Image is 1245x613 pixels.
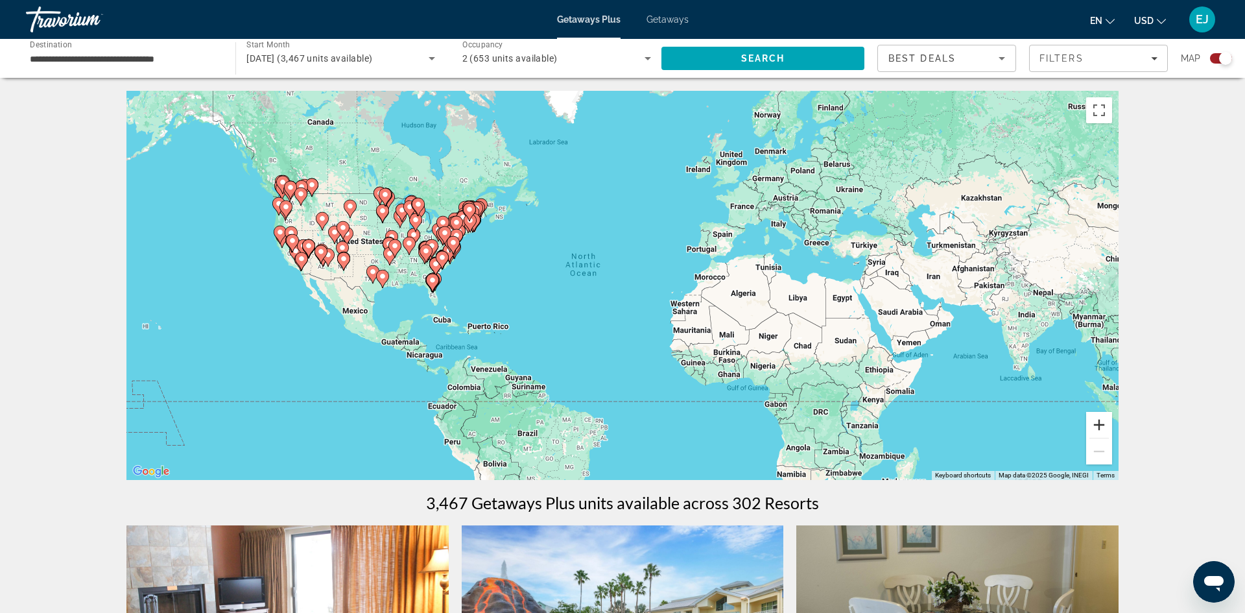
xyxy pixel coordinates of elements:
span: EJ [1196,13,1209,26]
span: USD [1134,16,1154,26]
span: Search [741,53,785,64]
span: [DATE] (3,467 units available) [246,53,372,64]
button: Toggle fullscreen view [1086,97,1112,123]
span: Destination [30,40,72,49]
button: Zoom in [1086,412,1112,438]
span: Start Month [246,40,290,49]
a: Getaways [646,14,689,25]
button: Change currency [1134,11,1166,30]
span: Filters [1039,53,1084,64]
input: Select destination [30,51,219,67]
span: en [1090,16,1102,26]
button: Change language [1090,11,1115,30]
span: Map data ©2025 Google, INEGI [999,472,1089,479]
span: 2 (653 units available) [462,53,558,64]
h1: 3,467 Getaways Plus units available across 302 Resorts [426,493,819,512]
button: Keyboard shortcuts [935,471,991,480]
iframe: Button to launch messaging window [1193,561,1235,603]
mat-select: Sort by [888,51,1005,66]
a: Travorium [26,3,156,36]
img: Google [130,463,172,480]
span: Best Deals [888,53,956,64]
a: Open this area in Google Maps (opens a new window) [130,463,172,480]
button: Filters [1029,45,1168,72]
a: Terms (opens in new tab) [1097,472,1115,479]
button: User Menu [1185,6,1219,33]
button: Zoom out [1086,439,1112,464]
span: Occupancy [462,40,503,49]
a: Getaways Plus [557,14,621,25]
span: Map [1181,49,1200,67]
button: Search [661,47,864,70]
